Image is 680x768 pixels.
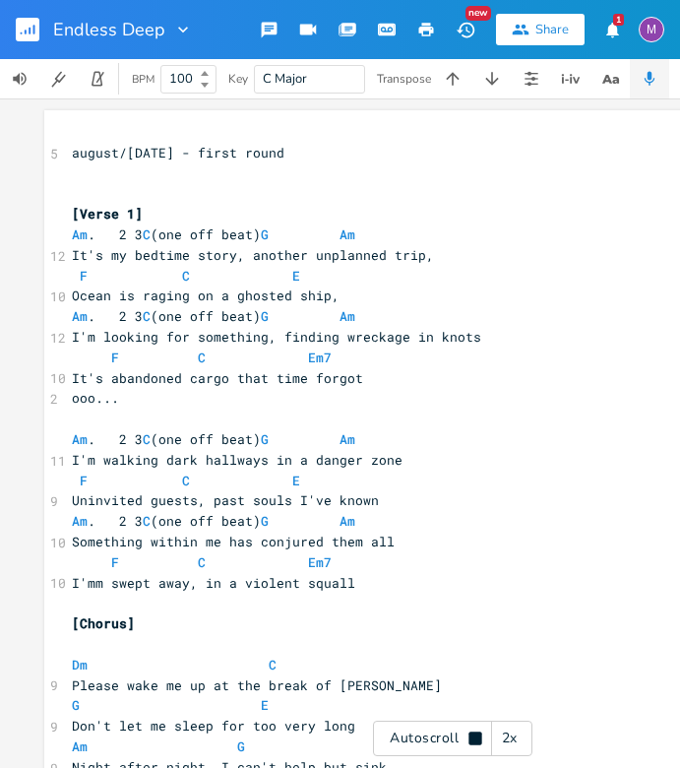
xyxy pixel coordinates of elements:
[143,225,151,243] span: C
[261,225,269,243] span: G
[72,656,88,673] span: Dm
[80,472,88,489] span: F
[72,430,363,448] span: . 2 3 (one off beat)
[72,491,379,509] span: Uninvited guests, past souls I've known
[263,70,307,88] span: C Major
[292,267,300,285] span: E
[111,553,119,571] span: F
[72,389,119,407] span: ooo...
[198,349,206,366] span: C
[72,717,355,735] span: Don't let me sleep for too very long
[182,472,190,489] span: C
[72,205,143,223] span: [Verse 1]
[592,12,632,47] button: 1
[535,21,569,38] div: Share
[72,574,355,592] span: I'mm swept away, in a violent squall
[198,553,206,571] span: C
[377,73,431,85] div: Transpose
[292,472,300,489] span: E
[261,696,269,714] span: E
[308,553,332,571] span: Em7
[182,267,190,285] span: C
[261,512,269,530] span: G
[80,267,88,285] span: F
[72,737,88,755] span: Am
[132,74,155,85] div: BPM
[228,73,248,85] div: Key
[72,512,363,530] span: . 2 3 (one off beat)
[373,721,532,756] div: Autoscroll
[308,349,332,366] span: Em7
[72,307,88,325] span: Am
[72,430,88,448] span: Am
[340,430,355,448] span: Am
[72,225,363,243] span: . 2 3 (one off beat)
[446,12,485,47] button: New
[72,287,340,304] span: Ocean is raging on a ghosted ship,
[72,328,481,346] span: I'm looking for something, finding wreckage in knots
[340,512,355,530] span: Am
[613,14,624,26] div: 1
[143,307,151,325] span: C
[261,307,269,325] span: G
[465,6,491,21] div: New
[340,307,355,325] span: Am
[72,144,284,161] span: august/[DATE] - first round
[72,369,363,387] span: It's abandoned cargo that time forgot
[72,246,434,264] span: It's my bedtime story, another unplanned trip,
[72,451,402,469] span: I'm walking dark hallways in a danger zone
[72,696,80,714] span: G
[261,430,269,448] span: G
[492,721,527,756] div: 2x
[72,533,395,550] span: Something within me has conjured them all
[237,737,245,755] span: G
[143,512,151,530] span: C
[269,656,277,673] span: C
[340,225,355,243] span: Am
[496,14,585,45] button: Share
[72,307,363,325] span: . 2 3 (one off beat)
[639,7,664,52] button: M
[72,512,88,530] span: Am
[53,21,165,38] span: Endless Deep
[143,430,151,448] span: C
[72,614,135,632] span: [Chorus]
[639,17,664,42] div: melindameshad
[72,225,88,243] span: Am
[72,676,442,694] span: Please wake me up at the break of [PERSON_NAME]
[111,349,119,366] span: F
